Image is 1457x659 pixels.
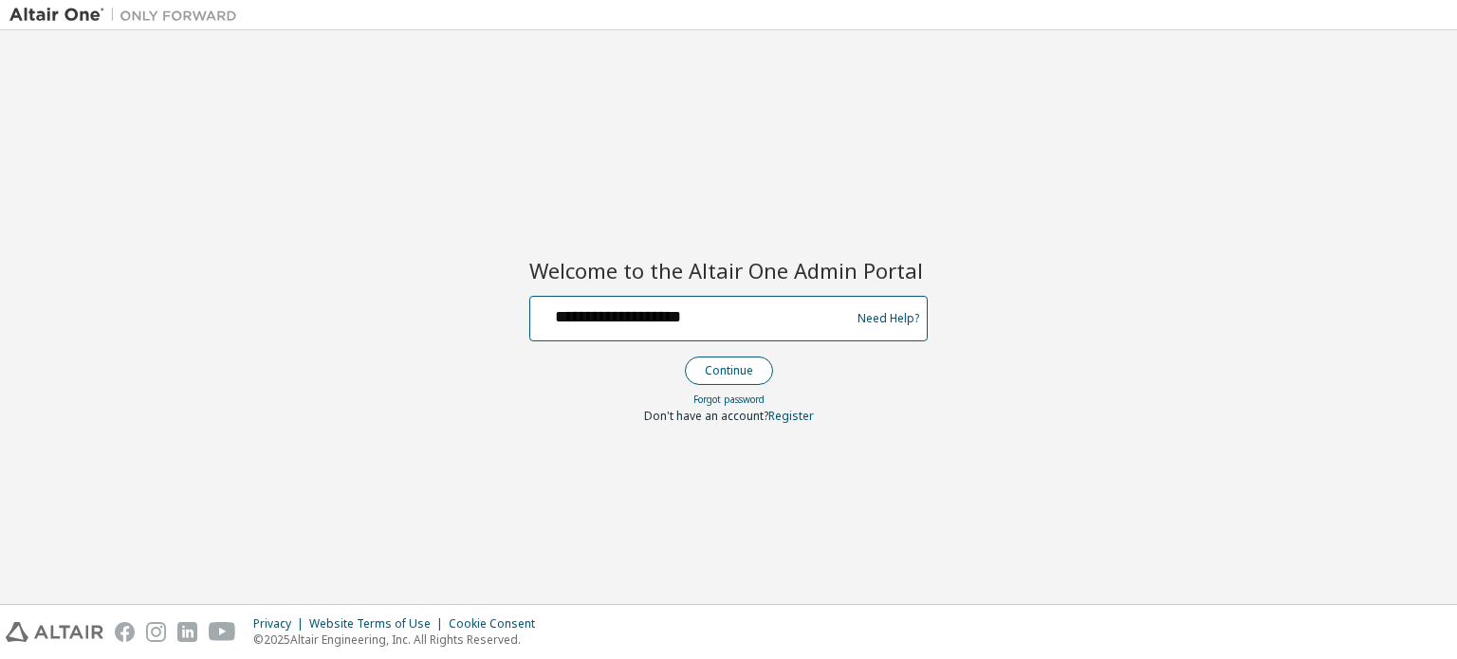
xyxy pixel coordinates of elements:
p: © 2025 Altair Engineering, Inc. All Rights Reserved. [253,632,546,648]
a: Register [768,408,814,424]
h2: Welcome to the Altair One Admin Portal [529,257,928,284]
span: Don't have an account? [644,408,768,424]
img: youtube.svg [209,622,236,642]
img: altair_logo.svg [6,622,103,642]
div: Privacy [253,616,309,632]
a: Forgot password [693,393,765,406]
a: Need Help? [858,318,919,319]
img: instagram.svg [146,622,166,642]
div: Website Terms of Use [309,616,449,632]
img: linkedin.svg [177,622,197,642]
button: Continue [685,357,773,385]
img: facebook.svg [115,622,135,642]
img: Altair One [9,6,247,25]
div: Cookie Consent [449,616,546,632]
